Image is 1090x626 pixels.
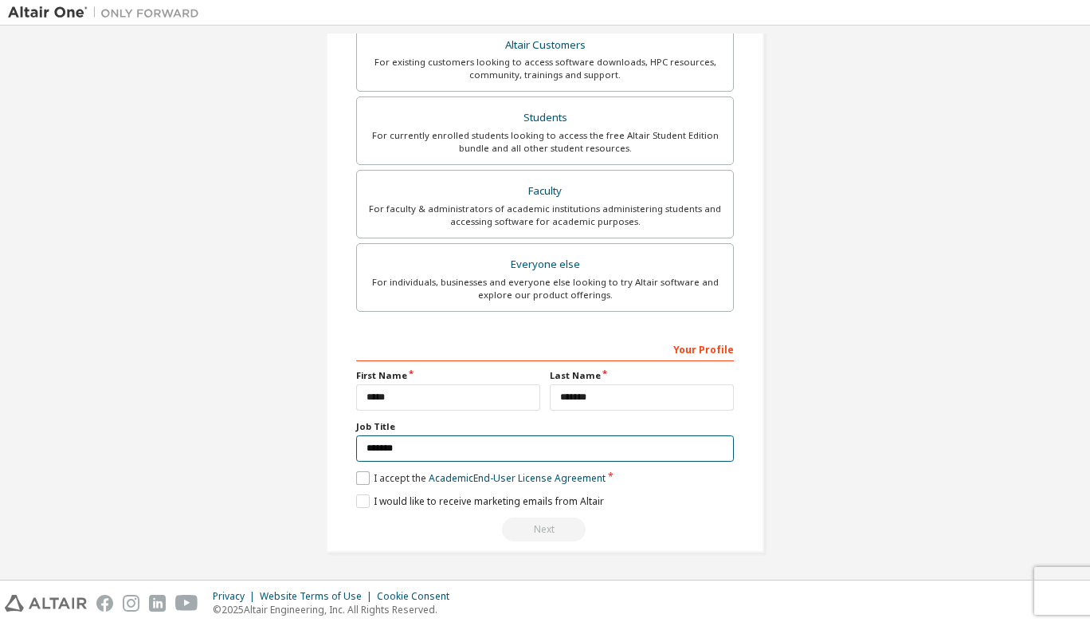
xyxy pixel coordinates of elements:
img: linkedin.svg [149,595,166,612]
img: youtube.svg [175,595,198,612]
a: Academic End-User License Agreement [429,471,606,485]
div: For currently enrolled students looking to access the free Altair Student Edition bundle and all ... [367,129,723,155]
img: facebook.svg [96,595,113,612]
div: For existing customers looking to access software downloads, HPC resources, community, trainings ... [367,56,723,81]
label: Last Name [550,369,734,382]
div: Cookie Consent [377,590,459,603]
div: Altair Customers [367,34,723,57]
div: For faculty & administrators of academic institutions administering students and accessing softwa... [367,203,723,228]
div: For individuals, businesses and everyone else looking to try Altair software and explore our prod... [367,276,723,301]
div: Read and acccept EULA to continue [356,518,734,541]
div: Students [367,107,723,129]
div: Privacy [213,590,260,603]
div: Faculty [367,180,723,203]
img: altair_logo.svg [5,595,87,612]
label: First Name [356,369,540,382]
label: I accept the [356,471,606,485]
div: Website Terms of Use [260,590,377,603]
div: Your Profile [356,336,734,361]
label: I would like to receive marketing emails from Altair [356,494,604,508]
div: Everyone else [367,254,723,276]
label: Job Title [356,420,734,433]
p: © 2025 Altair Engineering, Inc. All Rights Reserved. [213,603,459,616]
img: instagram.svg [123,595,139,612]
img: Altair One [8,5,207,21]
